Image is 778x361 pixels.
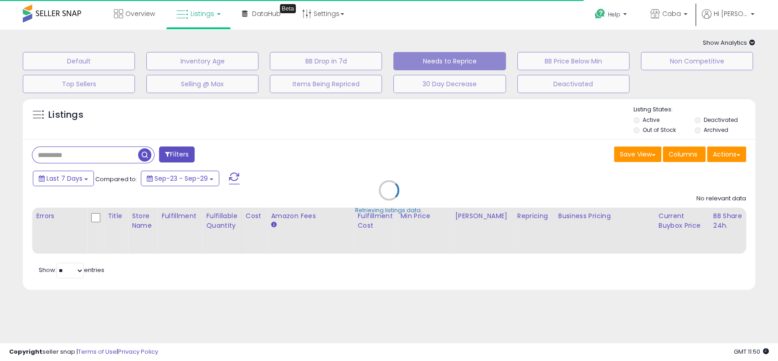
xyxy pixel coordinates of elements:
[714,9,748,18] span: Hi [PERSON_NAME]
[608,10,620,18] span: Help
[393,52,505,70] button: Needs to Reprice
[146,52,258,70] button: Inventory Age
[118,347,158,356] a: Privacy Policy
[594,8,606,20] i: Get Help
[125,9,155,18] span: Overview
[393,75,505,93] button: 30 Day Decrease
[703,38,755,47] span: Show Analytics
[641,52,753,70] button: Non Competitive
[9,348,158,356] div: seller snap | |
[23,75,135,93] button: Top Sellers
[78,347,117,356] a: Terms of Use
[270,75,382,93] button: Items Being Repriced
[517,75,629,93] button: Deactivated
[662,9,681,18] span: Caba
[9,347,42,356] strong: Copyright
[355,206,423,215] div: Retrieving listings data..
[702,9,754,30] a: Hi [PERSON_NAME]
[734,347,769,356] span: 2025-10-7 11:50 GMT
[270,52,382,70] button: BB Drop in 7d
[191,9,214,18] span: Listings
[587,1,636,30] a: Help
[23,52,135,70] button: Default
[252,9,281,18] span: DataHub
[517,52,629,70] button: BB Price Below Min
[146,75,258,93] button: Selling @ Max
[280,4,296,13] div: Tooltip anchor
